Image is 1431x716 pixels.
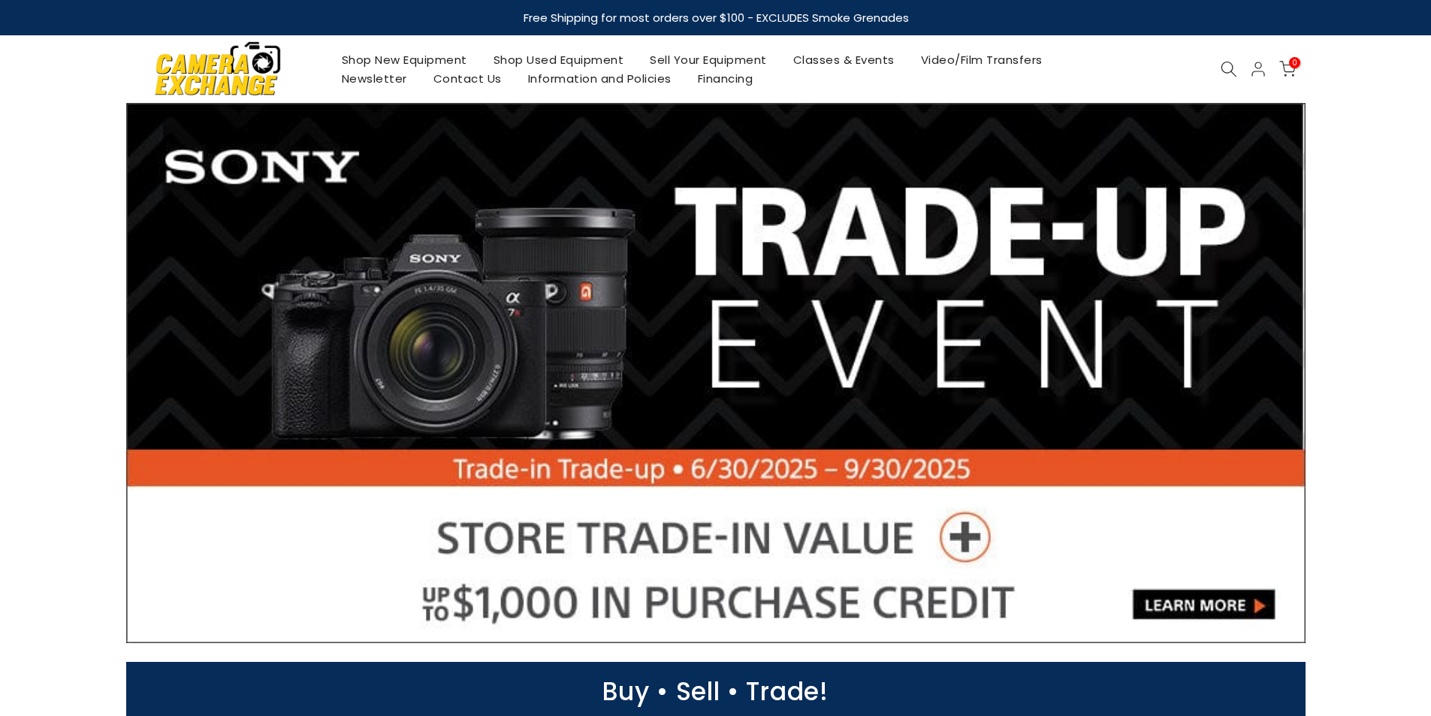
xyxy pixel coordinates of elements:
a: Contact Us [420,69,515,88]
p: Buy • Sell • Trade! [119,684,1313,699]
a: Sell Your Equipment [637,50,780,69]
a: Shop Used Equipment [480,50,637,69]
li: Page dot 3 [704,618,712,627]
li: Page dot 5 [735,618,744,627]
li: Page dot 2 [688,618,696,627]
strong: Free Shipping for most orders over $100 - EXCLUDES Smoke Grenades [523,10,908,26]
a: Shop New Equipment [328,50,480,69]
li: Page dot 4 [720,618,728,627]
a: Classes & Events [780,50,907,69]
li: Page dot 6 [751,618,759,627]
span: 0 [1289,57,1300,68]
li: Page dot 1 [672,618,681,627]
a: Information and Policies [515,69,684,88]
a: Newsletter [328,69,420,88]
a: 0 [1279,61,1296,77]
a: Video/Film Transfers [907,50,1055,69]
a: Financing [684,69,766,88]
